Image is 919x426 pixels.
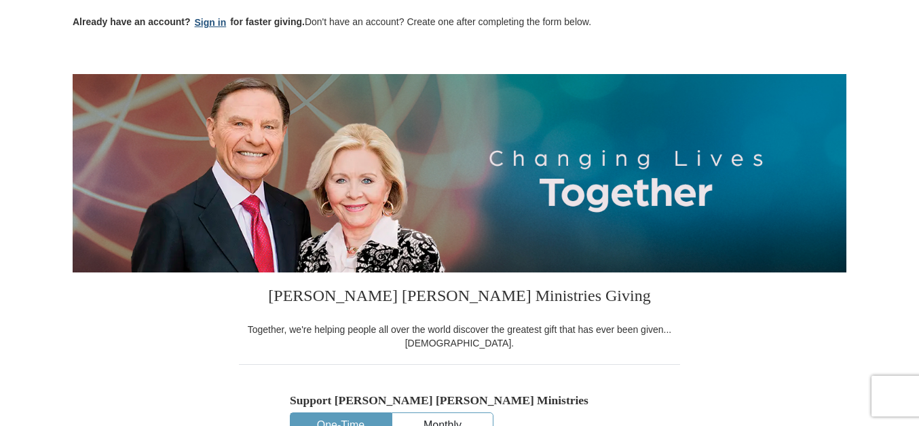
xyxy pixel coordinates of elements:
button: Sign in [191,15,231,31]
h3: [PERSON_NAME] [PERSON_NAME] Ministries Giving [239,272,680,323]
div: Together, we're helping people all over the world discover the greatest gift that has ever been g... [239,323,680,350]
p: Don't have an account? Create one after completing the form below. [73,15,846,31]
strong: Already have an account? for faster giving. [73,16,305,27]
h5: Support [PERSON_NAME] [PERSON_NAME] Ministries [290,393,629,408]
